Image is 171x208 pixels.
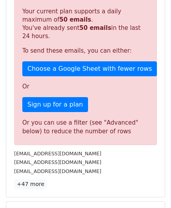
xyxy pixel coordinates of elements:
[22,97,88,112] a: Sign up for a plan
[14,151,101,156] small: [EMAIL_ADDRESS][DOMAIN_NAME]
[22,7,149,40] p: Your current plan supports a daily maximum of . You've already sent in the last 24 hours.
[22,47,149,55] p: To send these emails, you can either:
[59,16,91,23] strong: 50 emails
[14,168,101,174] small: [EMAIL_ADDRESS][DOMAIN_NAME]
[22,118,149,136] div: Or you can use a filter (see "Advanced" below) to reduce the number of rows
[14,159,101,165] small: [EMAIL_ADDRESS][DOMAIN_NAME]
[22,83,149,91] p: Or
[22,61,157,76] a: Choose a Google Sheet with fewer rows
[79,24,111,31] strong: 50 emails
[14,179,47,189] a: +47 more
